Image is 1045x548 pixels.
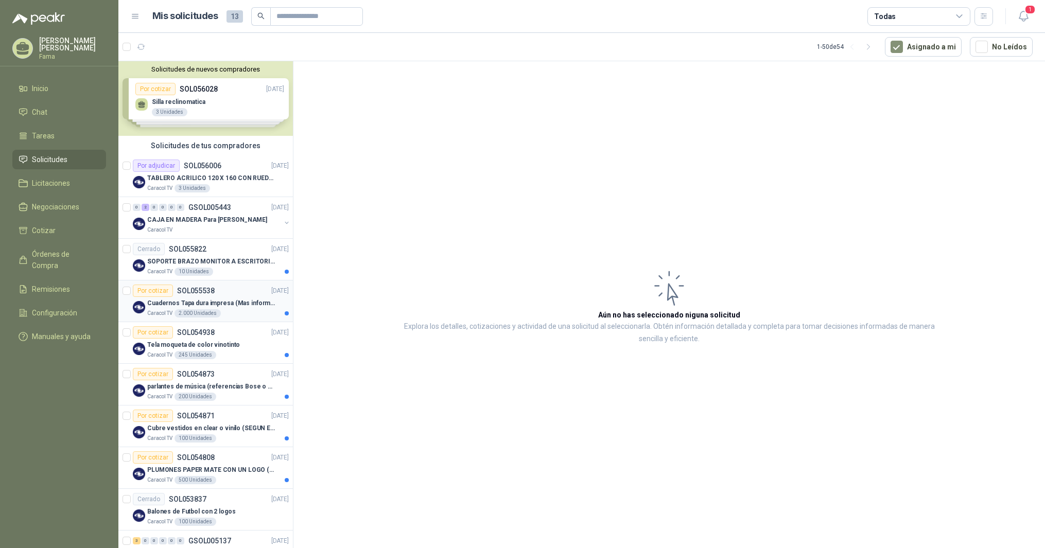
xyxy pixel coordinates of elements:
[271,244,289,254] p: [DATE]
[147,215,267,225] p: CAJA EN MADERA Para [PERSON_NAME]
[175,476,216,484] div: 500 Unidades
[32,83,48,94] span: Inicio
[271,494,289,504] p: [DATE]
[12,12,65,25] img: Logo peakr
[168,537,176,544] div: 0
[175,393,216,401] div: 200 Unidades
[12,327,106,346] a: Manuales y ayuda
[227,10,243,23] span: 13
[169,245,206,253] p: SOL055822
[885,37,962,57] button: Asignado a mi
[118,155,293,197] a: Por adjudicarSOL056006[DATE] Company LogoTABLERO ACRILICO 120 X 160 CON RUEDASCaracol TV3 Unidades
[271,536,289,546] p: [DATE]
[12,279,106,299] a: Remisiones
[12,150,106,169] a: Solicitudes
[169,496,206,503] p: SOL053837
[177,329,215,336] p: SOL054938
[147,257,275,267] p: SOPORTE BRAZO MONITOR A ESCRITORIO NBF80
[147,173,275,183] p: TABLERO ACRILICO 120 X 160 CON RUEDAS
[177,370,215,378] p: SOL054873
[133,368,173,380] div: Por cotizar
[271,161,289,171] p: [DATE]
[598,309,740,321] h3: Aún no has seleccionado niguna solicitud
[133,410,173,422] div: Por cotizar
[118,61,293,136] div: Solicitudes de nuevos compradoresPor cotizarSOL056028[DATE] Silla reclinomatica3 UnidadesPor coti...
[1014,7,1033,26] button: 1
[175,309,221,317] div: 2.000 Unidades
[175,268,213,276] div: 10 Unidades
[142,537,149,544] div: 0
[175,184,210,192] div: 3 Unidades
[147,298,275,308] p: Cuadernos Tapa dura impresa (Mas informacion en el adjunto)
[12,197,106,217] a: Negociaciones
[147,309,172,317] p: Caracol TV
[271,203,289,213] p: [DATE]
[12,244,106,275] a: Órdenes de Compra
[32,178,70,189] span: Licitaciones
[133,243,165,255] div: Cerrado
[133,493,165,505] div: Cerrado
[177,204,184,211] div: 0
[147,226,172,234] p: Caracol TV
[32,225,56,236] span: Cotizar
[147,476,172,484] p: Caracol TV
[32,154,67,165] span: Solicitudes
[271,286,289,296] p: [DATE]
[133,160,180,172] div: Por adjudicar
[177,454,215,461] p: SOL054808
[970,37,1033,57] button: No Leídos
[133,343,145,355] img: Company Logo
[147,518,172,526] p: Caracol TV
[147,340,240,350] p: Tela moqueta de color vinotinto
[177,287,215,294] p: SOL055538
[150,537,158,544] div: 0
[118,136,293,155] div: Solicitudes de tus compradores
[32,107,47,118] span: Chat
[133,218,145,230] img: Company Logo
[133,259,145,272] img: Company Logo
[39,37,106,51] p: [PERSON_NAME] [PERSON_NAME]
[817,39,877,55] div: 1 - 50 de 54
[147,351,172,359] p: Caracol TV
[12,303,106,323] a: Configuración
[32,284,70,295] span: Remisiones
[32,331,91,342] span: Manuales y ayuda
[147,423,275,433] p: Cubre vestidos en clear o vinilo (SEGUN ESPECIFICACIONES DEL ADJUNTO)
[147,507,236,517] p: Balones de Futbol con 2 logos
[152,9,218,24] h1: Mis solicitudes
[133,468,145,480] img: Company Logo
[271,453,289,463] p: [DATE]
[12,126,106,146] a: Tareas
[1024,5,1036,14] span: 1
[32,201,79,213] span: Negociaciones
[175,434,216,443] div: 100 Unidades
[133,176,145,188] img: Company Logo
[133,451,173,464] div: Por cotizar
[150,204,158,211] div: 0
[175,351,216,359] div: 245 Unidades
[133,201,291,234] a: 0 2 0 0 0 0 GSOL005443[DATE] Company LogoCAJA EN MADERA Para [PERSON_NAME]Caracol TV
[147,434,172,443] p: Caracol TV
[133,426,145,438] img: Company Logo
[133,204,141,211] div: 0
[142,204,149,211] div: 2
[271,411,289,421] p: [DATE]
[874,11,896,22] div: Todas
[188,204,231,211] p: GSOL005443
[147,184,172,192] p: Caracol TV
[39,54,106,60] p: Fama
[118,447,293,489] a: Por cotizarSOL054808[DATE] Company LogoPLUMONES PAPER MATE CON UN LOGO (SEGUN REF.ADJUNTA)Caracol...
[175,518,216,526] div: 100 Unidades
[159,204,167,211] div: 0
[118,489,293,531] a: CerradoSOL053837[DATE] Company LogoBalones de Futbol con 2 logosCaracol TV100 Unidades
[177,537,184,544] div: 0
[168,204,176,211] div: 0
[12,102,106,122] a: Chat
[133,301,145,313] img: Company Logo
[188,537,231,544] p: GSOL005137
[133,326,173,339] div: Por cotizar
[257,12,265,20] span: search
[147,382,275,392] p: parlantes de música (referencias Bose o Alexa) CON MARCACION 1 LOGO (Mas datos en el adjunto)
[271,328,289,338] p: [DATE]
[12,221,106,240] a: Cotizar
